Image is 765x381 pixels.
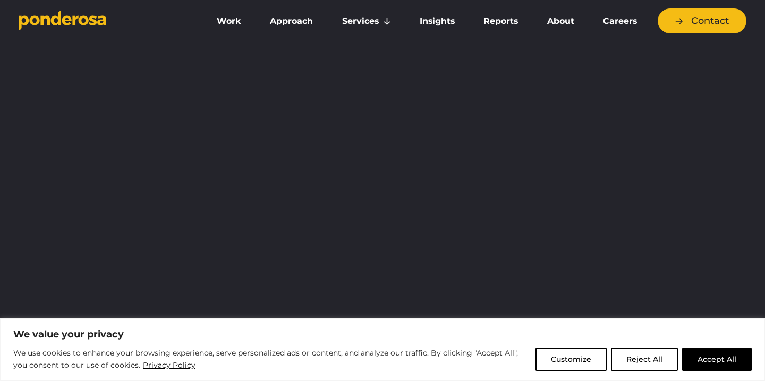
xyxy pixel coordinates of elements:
a: Go to homepage [19,11,189,32]
a: Work [205,10,253,32]
button: Accept All [682,348,752,371]
a: Careers [591,10,649,32]
a: Approach [258,10,325,32]
a: Services [330,10,403,32]
p: We value your privacy [13,328,752,341]
p: We use cookies to enhance your browsing experience, serve personalized ads or content, and analyz... [13,347,528,372]
button: Customize [535,348,607,371]
a: Insights [407,10,467,32]
a: Contact [658,8,746,33]
button: Reject All [611,348,678,371]
a: Privacy Policy [142,359,196,371]
a: About [534,10,586,32]
a: Reports [471,10,530,32]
